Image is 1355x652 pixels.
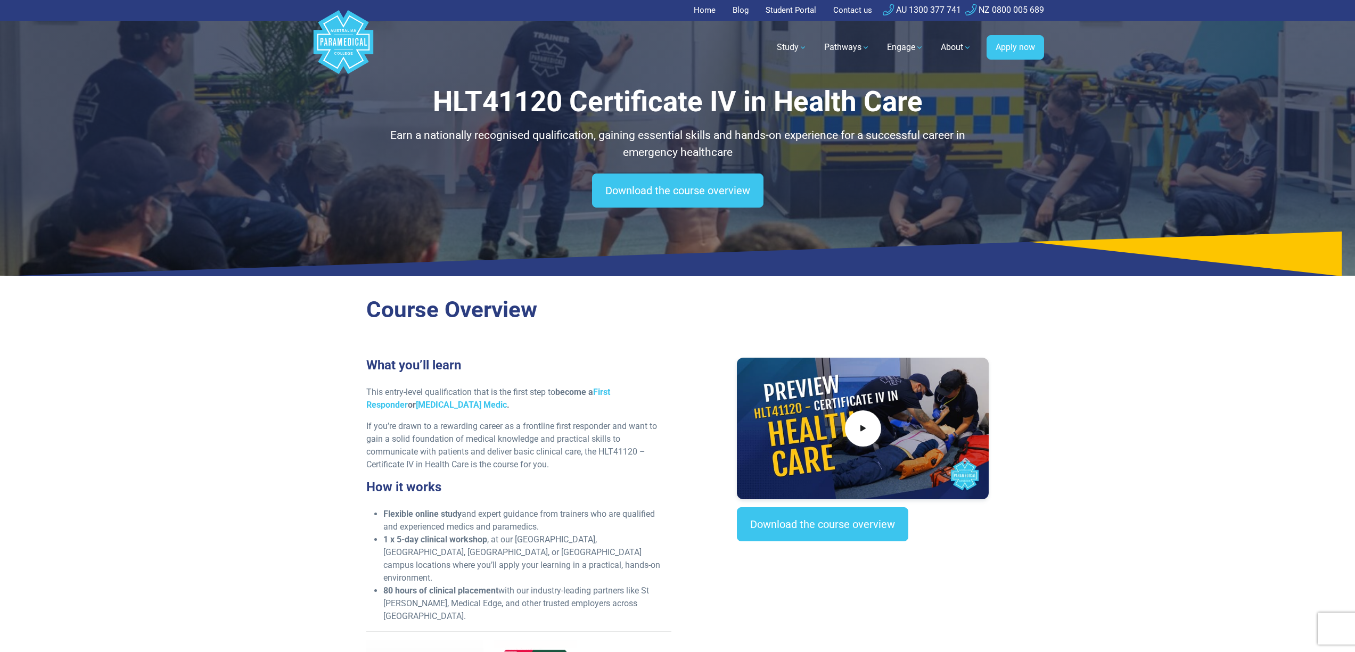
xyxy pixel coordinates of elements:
[383,584,671,623] li: with our industry-leading partners like St [PERSON_NAME], Medical Edge, and other trusted employe...
[383,509,462,519] strong: Flexible online study
[987,35,1044,60] a: Apply now
[383,534,487,544] strong: 1 x 5-day clinical workshop
[770,32,814,62] a: Study
[366,296,989,324] h2: Course Overview
[366,85,989,119] h1: HLT41120 Certificate IV in Health Care
[383,585,498,596] strong: 80 hours of clinical placement
[737,507,908,541] a: Download the course overview
[592,174,763,208] a: Download the course overview
[366,127,989,161] p: Earn a nationally recognised qualification, gaining essential skills and hands-on experience for ...
[883,5,961,15] a: AU 1300 377 741
[934,32,978,62] a: About
[416,400,507,410] a: [MEDICAL_DATA] Medic
[383,508,671,533] li: and expert guidance from trainers who are qualified and experienced medics and paramedics.
[366,420,671,471] p: If you’re drawn to a rewarding career as a frontline first responder and want to gain a solid fou...
[383,533,671,584] li: , at our [GEOGRAPHIC_DATA], [GEOGRAPHIC_DATA], [GEOGRAPHIC_DATA], or [GEOGRAPHIC_DATA] campus loc...
[311,21,375,75] a: Australian Paramedical College
[366,358,671,373] h3: What you’ll learn
[366,386,671,411] p: This entry-level qualification that is the first step to
[366,387,610,410] strong: become a or .
[737,563,989,617] iframe: EmbedSocial Universal Widget
[818,32,876,62] a: Pathways
[965,5,1044,15] a: NZ 0800 005 689
[881,32,930,62] a: Engage
[366,387,610,410] a: First Responder
[366,480,671,495] h3: How it works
